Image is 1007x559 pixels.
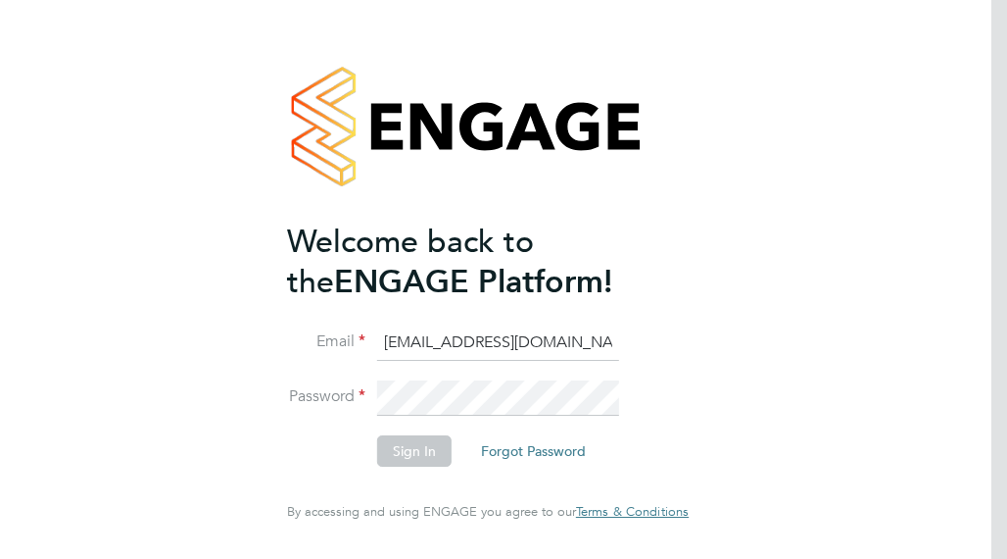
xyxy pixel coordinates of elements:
[576,503,689,520] span: Terms & Conditions
[576,504,689,520] a: Terms & Conditions
[287,331,365,352] label: Email
[377,435,452,467] button: Sign In
[465,435,601,467] button: Forgot Password
[377,326,619,361] input: Enter your work email...
[287,223,534,301] span: Welcome back to the
[287,386,365,407] label: Password
[287,222,669,302] h2: ENGAGE Platform!
[287,503,689,520] span: By accessing and using ENGAGE you agree to our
